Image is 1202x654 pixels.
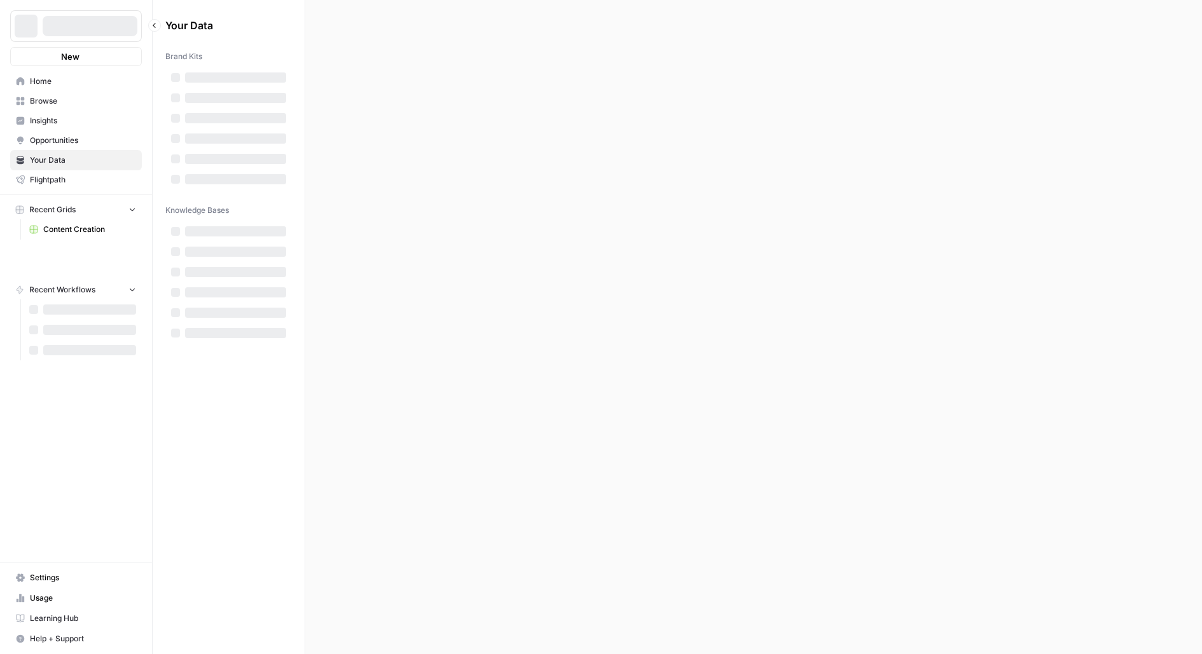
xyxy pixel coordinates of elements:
[24,219,142,240] a: Content Creation
[10,568,142,588] a: Settings
[10,150,142,170] a: Your Data
[165,18,277,33] span: Your Data
[30,115,136,126] span: Insights
[43,224,136,235] span: Content Creation
[30,95,136,107] span: Browse
[10,170,142,190] a: Flightpath
[10,280,142,299] button: Recent Workflows
[10,71,142,92] a: Home
[29,204,76,215] span: Recent Grids
[30,174,136,186] span: Flightpath
[10,629,142,649] button: Help + Support
[10,91,142,111] a: Browse
[61,50,79,63] span: New
[30,76,136,87] span: Home
[10,588,142,608] a: Usage
[10,200,142,219] button: Recent Grids
[165,205,229,216] span: Knowledge Bases
[10,47,142,66] button: New
[30,613,136,624] span: Learning Hub
[30,135,136,146] span: Opportunities
[10,608,142,629] a: Learning Hub
[29,284,95,296] span: Recent Workflows
[10,130,142,151] a: Opportunities
[30,633,136,644] span: Help + Support
[30,154,136,166] span: Your Data
[165,51,202,62] span: Brand Kits
[10,111,142,131] a: Insights
[30,572,136,583] span: Settings
[30,592,136,604] span: Usage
